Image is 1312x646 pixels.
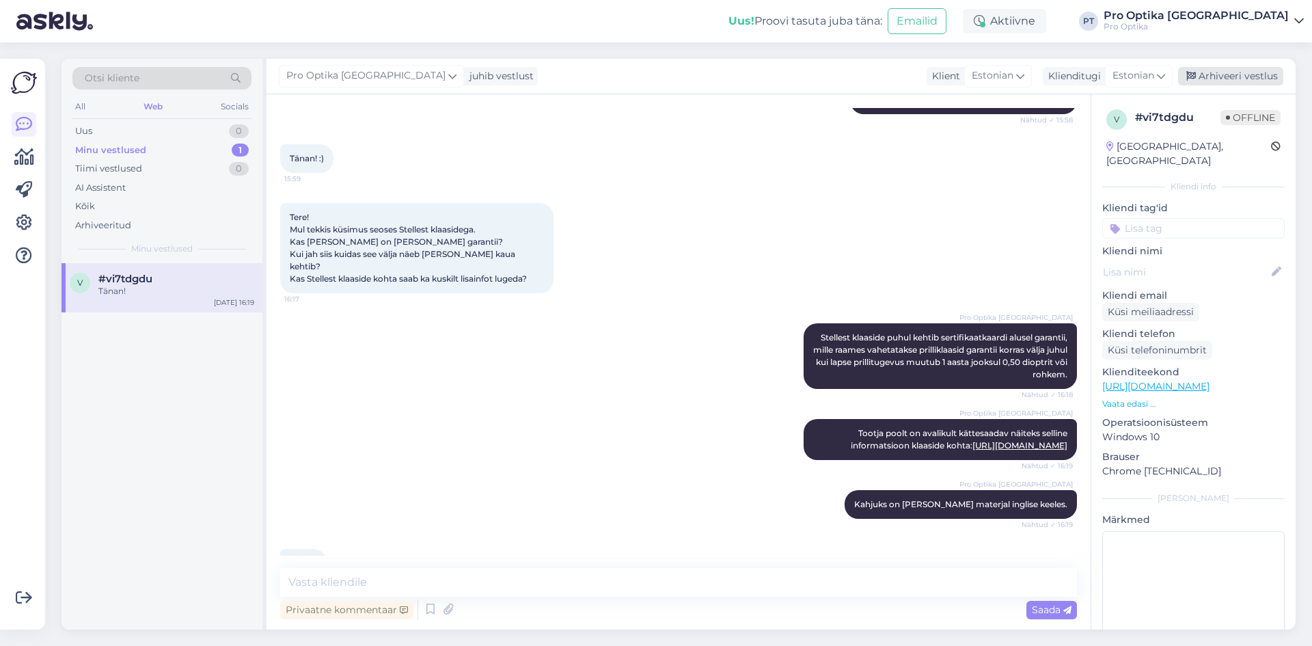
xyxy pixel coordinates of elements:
div: Küsi telefoninumbrit [1102,341,1212,360]
div: juhib vestlust [464,69,534,83]
input: Lisa nimi [1103,265,1269,280]
div: Pro Optika [GEOGRAPHIC_DATA] [1104,10,1289,21]
div: Küsi meiliaadressi [1102,303,1199,321]
p: Brauser [1102,450,1285,464]
div: # vi7tdgdu [1135,109,1220,126]
div: PT [1079,12,1098,31]
span: Estonian [972,68,1013,83]
span: Minu vestlused [131,243,193,255]
span: Kahjuks on [PERSON_NAME] materjal inglise keeles. [854,499,1067,509]
p: Chrome [TECHNICAL_ID] [1102,464,1285,479]
div: Arhiveeri vestlus [1178,67,1283,85]
span: Offline [1220,110,1281,125]
div: Minu vestlused [75,144,146,157]
p: Windows 10 [1102,430,1285,444]
span: Pro Optika [GEOGRAPHIC_DATA] [959,312,1073,323]
div: [PERSON_NAME] [1102,492,1285,504]
button: Emailid [888,8,946,34]
span: v [1114,114,1119,124]
img: Askly Logo [11,70,37,96]
span: Stellest klaaside puhul kehtib sertifikaatkaardi alusel garantii, mille raames vahetatakse prilli... [813,332,1069,379]
a: [URL][DOMAIN_NAME] [972,440,1067,450]
span: Otsi kliente [85,71,139,85]
span: Nähtud ✓ 16:19 [1022,461,1073,471]
div: Uus [75,124,92,138]
span: Tootja poolt on avalikult kättesaadav näiteks selline informatsioon klaaside kohta: [851,428,1069,450]
span: Tänan! :) [290,153,324,163]
div: [GEOGRAPHIC_DATA], [GEOGRAPHIC_DATA] [1106,139,1271,168]
span: Pro Optika [GEOGRAPHIC_DATA] [959,408,1073,418]
p: Operatsioonisüsteem [1102,416,1285,430]
a: [URL][DOMAIN_NAME] [1102,380,1209,392]
div: Pro Optika [1104,21,1289,32]
span: Nähtud ✓ 15:58 [1020,115,1073,125]
span: Tere! Mul tekkis küsimus seoses Stellest klaasidega. Kas [PERSON_NAME] on [PERSON_NAME] garantii?... [290,212,527,284]
span: Nähtud ✓ 16:19 [1022,520,1073,530]
div: 1 [232,144,249,157]
b: Uus! [728,14,754,27]
div: AI Assistent [75,181,126,195]
div: [DATE] 16:19 [214,297,254,308]
p: Kliendi telefon [1102,327,1285,341]
p: Vaata edasi ... [1102,398,1285,410]
div: Kõik [75,200,95,213]
div: 0 [229,124,249,138]
div: All [72,98,88,116]
span: Nähtud ✓ 16:18 [1022,390,1073,400]
div: Socials [218,98,251,116]
span: Estonian [1112,68,1154,83]
div: Kliendi info [1102,180,1285,193]
div: Aktiivne [963,9,1046,33]
span: 16:17 [284,294,336,304]
div: Proovi tasuta juba täna: [728,13,882,29]
div: Klienditugi [1043,69,1101,83]
p: Kliendi tag'id [1102,201,1285,215]
p: Kliendi nimi [1102,244,1285,258]
span: v [77,278,83,288]
p: Kliendi email [1102,288,1285,303]
span: 15:59 [284,174,336,184]
div: Klient [927,69,960,83]
div: Privaatne kommentaar [280,601,413,619]
div: Tiimi vestlused [75,162,142,176]
p: Klienditeekond [1102,365,1285,379]
a: Pro Optika [GEOGRAPHIC_DATA]Pro Optika [1104,10,1304,32]
p: Märkmed [1102,513,1285,527]
div: Tänan! [98,285,254,297]
input: Lisa tag [1102,218,1285,239]
span: Pro Optika [GEOGRAPHIC_DATA] [959,479,1073,489]
div: Web [141,98,165,116]
div: Arhiveeritud [75,219,131,232]
div: 0 [229,162,249,176]
span: #vi7tdgdu [98,273,152,285]
span: Pro Optika [GEOGRAPHIC_DATA] [286,68,446,83]
span: Saada [1032,604,1071,616]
